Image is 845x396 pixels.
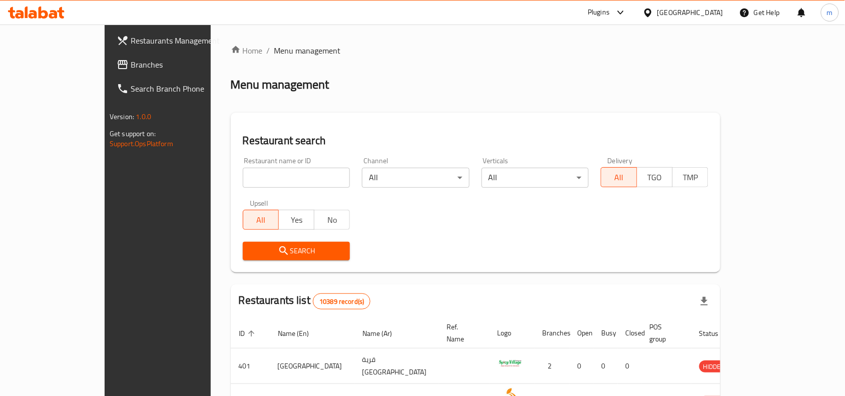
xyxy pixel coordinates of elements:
span: 10389 record(s) [313,297,370,306]
label: Upsell [250,200,268,207]
button: TGO [637,167,673,187]
th: Branches [535,318,570,348]
span: POS group [650,321,679,345]
td: [GEOGRAPHIC_DATA] [270,348,354,384]
button: Search [243,242,350,260]
span: ID [239,327,258,339]
button: No [314,210,350,230]
span: All [247,213,275,227]
th: Open [570,318,594,348]
span: Branches [131,59,238,71]
th: Closed [618,318,642,348]
th: Busy [594,318,618,348]
span: Version: [110,110,134,123]
span: Restaurants Management [131,35,238,47]
span: Get support on: [110,127,156,140]
span: Name (En) [278,327,322,339]
a: Restaurants Management [109,29,246,53]
h2: Restaurant search [243,133,708,148]
div: Plugins [588,7,610,19]
a: Home [231,45,263,57]
img: Spicy Village [498,351,523,376]
input: Search for restaurant name or ID.. [243,168,350,188]
a: Search Branch Phone [109,77,246,101]
span: Status [699,327,732,339]
span: Search Branch Phone [131,83,238,95]
button: Yes [278,210,314,230]
td: قرية [GEOGRAPHIC_DATA] [354,348,439,384]
td: 0 [570,348,594,384]
div: Export file [692,289,716,313]
nav: breadcrumb [231,45,720,57]
th: Logo [490,318,535,348]
span: Yes [283,213,310,227]
span: Name (Ar) [362,327,405,339]
td: 0 [594,348,618,384]
button: All [601,167,637,187]
button: All [243,210,279,230]
div: All [482,168,589,188]
span: Search [251,245,342,257]
span: m [827,7,833,18]
a: Support.OpsPlatform [110,137,173,150]
span: Menu management [274,45,341,57]
span: 1.0.0 [136,110,151,123]
button: TMP [672,167,708,187]
li: / [267,45,270,57]
span: All [605,170,633,185]
span: HIDDEN [699,361,729,372]
td: 401 [231,348,270,384]
div: [GEOGRAPHIC_DATA] [657,7,723,18]
div: All [362,168,470,188]
h2: Restaurants list [239,293,371,309]
div: Total records count [313,293,370,309]
span: Ref. Name [447,321,478,345]
a: Branches [109,53,246,77]
td: 2 [535,348,570,384]
h2: Menu management [231,77,329,93]
span: No [318,213,346,227]
label: Delivery [608,157,633,164]
span: TGO [641,170,669,185]
span: TMP [677,170,704,185]
td: 0 [618,348,642,384]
